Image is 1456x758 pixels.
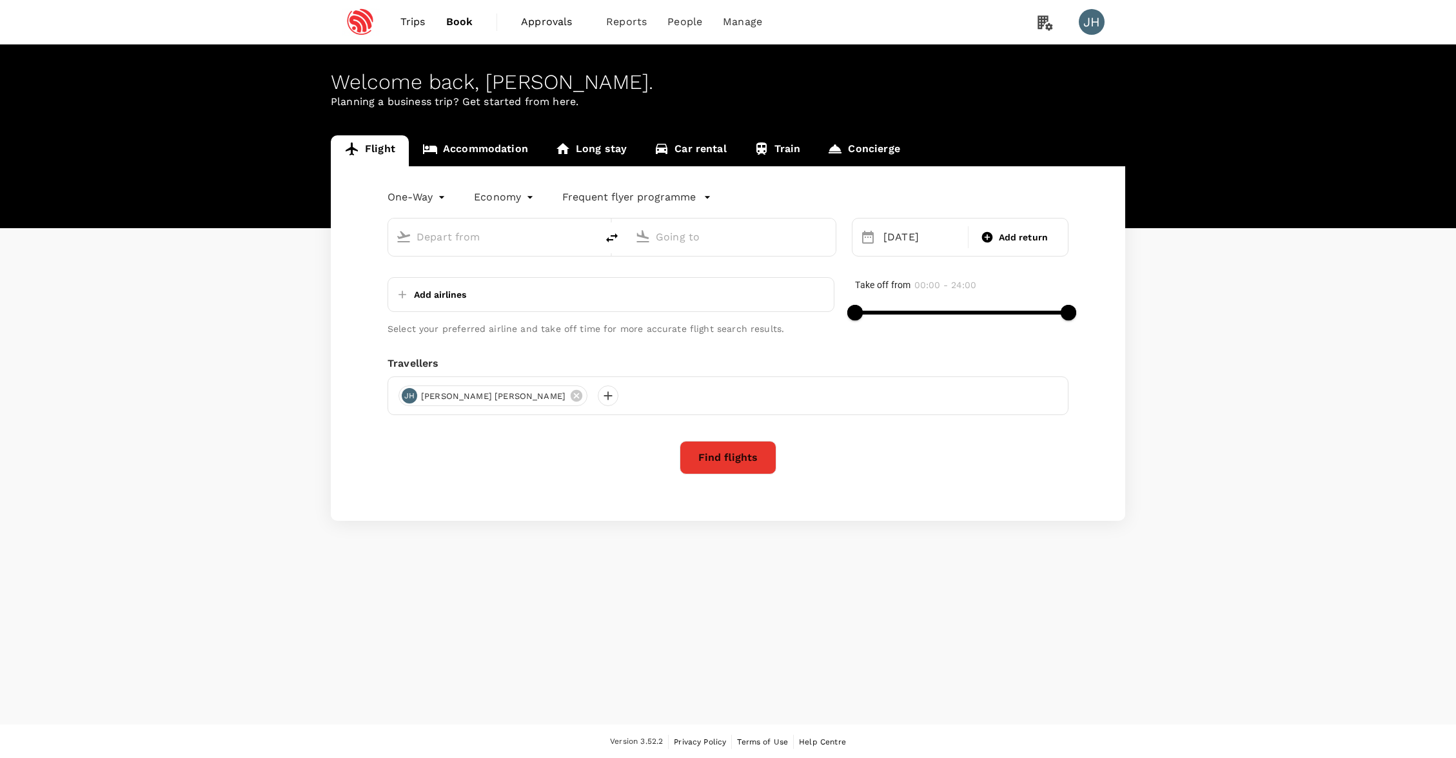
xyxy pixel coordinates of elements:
[400,14,426,30] span: Trips
[409,135,542,166] a: Accommodation
[855,280,910,290] span: Take off from
[596,222,627,253] button: delete
[402,388,417,403] div: JH
[674,735,726,749] a: Privacy Policy
[610,735,663,748] span: Version 3.52.2
[331,8,390,36] img: Espressif Systems Singapore Pte Ltd
[331,135,409,166] a: Flight
[413,390,573,403] span: [PERSON_NAME] [PERSON_NAME]
[914,280,976,290] span: 00:00 - 24:00
[999,231,1048,244] span: Add return
[474,187,536,208] div: Economy
[606,14,647,30] span: Reports
[388,356,1068,371] div: Travellers
[827,235,829,238] button: Open
[799,737,846,746] span: Help Centre
[562,189,711,205] button: Frequent flyer programme
[737,735,788,749] a: Terms of Use
[388,322,834,335] p: Select your preferred airline and take off time for more accurate flight search results.
[542,135,640,166] a: Long stay
[740,135,814,166] a: Train
[398,385,587,406] div: JH[PERSON_NAME] [PERSON_NAME]
[331,70,1125,94] div: Welcome back , [PERSON_NAME] .
[667,14,702,30] span: People
[393,283,466,306] button: Add airlines
[331,94,1125,110] p: Planning a business trip? Get started from here.
[737,737,788,746] span: Terms of Use
[656,227,809,247] input: Going to
[680,441,776,474] button: Find flights
[414,288,466,301] p: Add airlines
[521,14,585,30] span: Approvals
[799,735,846,749] a: Help Centre
[814,135,913,166] a: Concierge
[640,135,740,166] a: Car rental
[446,14,473,30] span: Book
[388,187,448,208] div: One-Way
[562,189,696,205] p: Frequent flyer programme
[587,235,590,238] button: Open
[723,14,762,30] span: Manage
[417,227,569,247] input: Depart from
[674,737,726,746] span: Privacy Policy
[1079,9,1105,35] div: JH
[878,224,965,250] div: [DATE]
